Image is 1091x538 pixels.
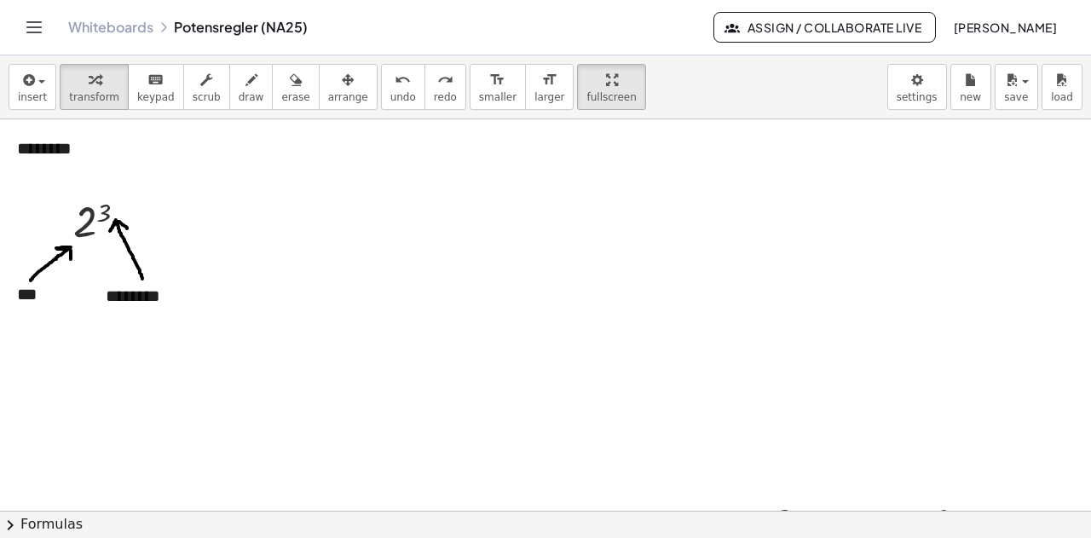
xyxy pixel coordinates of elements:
button: settings [887,64,947,110]
button: load [1042,64,1082,110]
span: undo [390,91,416,103]
span: [PERSON_NAME] [953,20,1057,35]
i: format_size [541,70,557,90]
button: save [995,64,1038,110]
button: transform [60,64,129,110]
button: scrub [183,64,230,110]
i: keyboard [147,70,164,90]
button: undoundo [381,64,425,110]
button: fullscreen [577,64,645,110]
button: redoredo [424,64,466,110]
button: insert [9,64,56,110]
span: scrub [193,91,221,103]
button: format_sizelarger [525,64,574,110]
span: new [960,91,981,103]
button: format_sizesmaller [470,64,526,110]
span: Assign / Collaborate Live [728,20,921,35]
i: undo [395,70,411,90]
button: Assign / Collaborate Live [713,12,936,43]
button: keyboardkeypad [128,64,184,110]
span: smaller [479,91,517,103]
button: erase [272,64,319,110]
span: keypad [137,91,175,103]
i: redo [437,70,453,90]
span: draw [239,91,264,103]
span: settings [897,91,938,103]
span: redo [434,91,457,103]
span: insert [18,91,47,103]
button: [PERSON_NAME] [939,12,1071,43]
span: load [1051,91,1073,103]
span: fullscreen [586,91,636,103]
span: save [1004,91,1028,103]
span: erase [281,91,309,103]
button: draw [229,64,274,110]
button: arrange [319,64,378,110]
button: new [950,64,991,110]
span: larger [534,91,564,103]
button: Toggle navigation [20,14,48,41]
a: Whiteboards [68,19,153,36]
i: format_size [489,70,505,90]
span: arrange [328,91,368,103]
span: transform [69,91,119,103]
